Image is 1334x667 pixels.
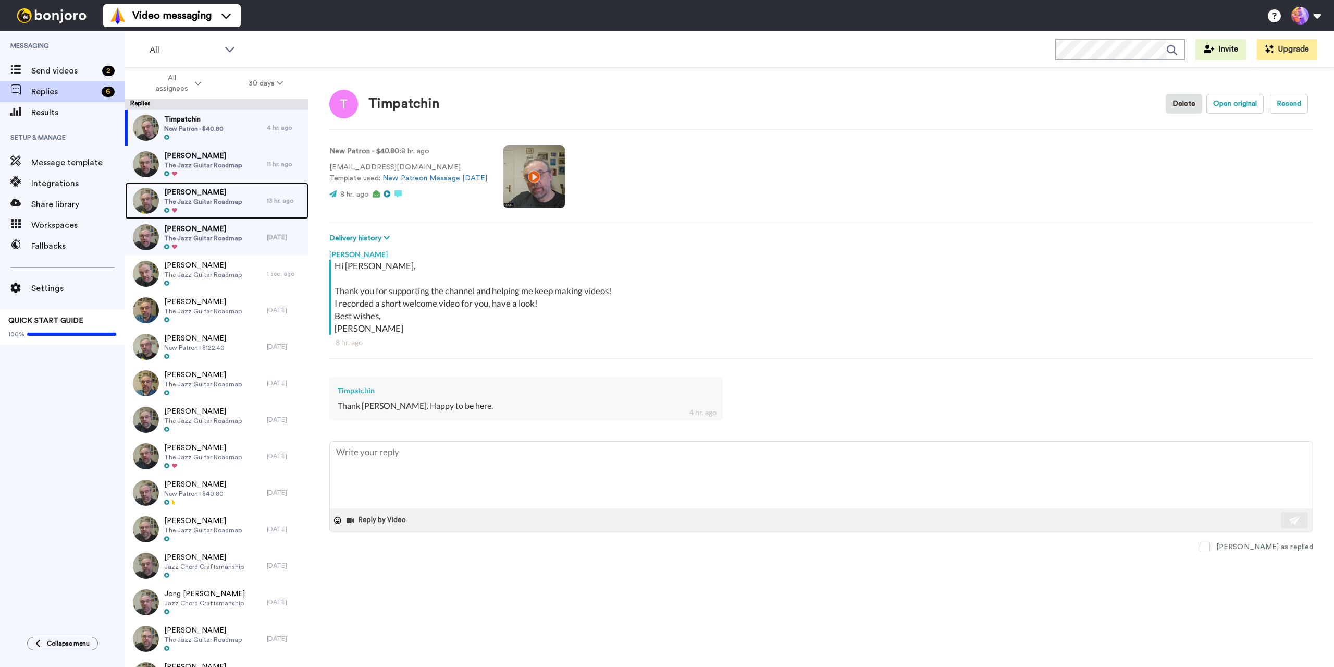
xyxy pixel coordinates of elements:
a: [PERSON_NAME]The Jazz Guitar Roadmap[DATE] [125,402,308,438]
strong: New Patron - $40.80 [329,148,400,155]
div: [DATE] [267,635,303,643]
span: New Patron - $40.80 [164,490,226,498]
div: [DATE] [267,306,303,314]
div: Hi [PERSON_NAME], Thank you for supporting the channel and helping me keep making videos! I recor... [335,260,1311,335]
a: New Patreon Message [DATE] [382,175,487,182]
img: bj-logo-header-white.svg [13,8,91,23]
div: 1 sec. ago [267,270,303,278]
span: The Jazz Guitar Roadmap [164,380,242,389]
span: The Jazz Guitar Roadmap [164,453,242,462]
a: [PERSON_NAME]Jazz Chord Craftsmanship[DATE] [125,548,308,584]
div: [DATE] [267,379,303,387]
span: Jong [PERSON_NAME] [164,589,245,599]
img: Image of Timpatchin [329,90,358,118]
span: Workspaces [31,219,125,232]
span: [PERSON_NAME] [164,333,226,344]
button: Resend [1270,94,1308,114]
img: b88d46f1-3b67-433b-8021-ca81509ddce1-thumb.jpg [133,553,159,579]
div: 6 [102,87,115,97]
button: Open original [1206,94,1264,114]
span: QUICK START GUIDE [8,317,83,324]
span: [PERSON_NAME] [164,187,242,198]
button: Collapse menu [27,637,98,650]
p: [EMAIL_ADDRESS][DOMAIN_NAME] Template used: [329,162,487,184]
div: 2 [102,66,115,76]
span: [PERSON_NAME] [164,370,242,380]
button: Reply by Video [345,513,409,528]
div: [DATE] [267,343,303,351]
span: The Jazz Guitar Roadmap [164,307,242,316]
a: Jong [PERSON_NAME]Jazz Chord Craftsmanship[DATE] [125,584,308,621]
div: 4 hr. ago [689,407,717,418]
span: New Patron - $40.80 [164,125,224,133]
a: [PERSON_NAME]The Jazz Guitar Roadmap11 hr. ago [125,146,308,183]
button: Upgrade [1257,39,1317,60]
img: a74e8e99-2680-4d64-9cfe-d96747ac2845-thumb.jpg [133,407,159,433]
a: [PERSON_NAME]The Jazz Guitar Roadmap[DATE] [125,365,308,402]
img: a43c97f2-0aea-48f4-aa3e-3ae46ef469a4-thumb.jpg [133,224,159,250]
div: [DATE] [267,525,303,533]
a: [PERSON_NAME]The Jazz Guitar Roadmap[DATE] [125,219,308,256]
div: [DATE] [267,233,303,241]
img: 54ee50fc-28ae-4814-9131-ca038e589776-thumb.jpg [133,261,159,287]
textarea: To enrich screen reader interactions, please activate Accessibility in Grammarly extension settings [330,442,1313,508]
img: f0d2f01c-e7e9-47e9-a658-c218c1df1343-thumb.jpg [133,115,159,141]
img: c91879b8-0640-4cb0-a0c1-957657630b12-thumb.jpg [133,443,159,469]
div: [PERSON_NAME] as replied [1216,542,1313,552]
span: [PERSON_NAME] [164,151,242,161]
span: The Jazz Guitar Roadmap [164,271,242,279]
span: Fallbacks [31,240,125,252]
div: [DATE] [267,489,303,497]
span: All [150,44,219,56]
div: Replies [125,99,308,110]
p: : 8 hr. ago [329,146,487,157]
img: 1b26c039-693c-4da3-b3b7-7ccfb8e81d4d-thumb.jpg [133,480,159,506]
span: Jazz Chord Craftsmanship [164,563,244,571]
span: [PERSON_NAME] [164,297,242,307]
div: [DATE] [267,416,303,424]
div: [DATE] [267,598,303,607]
span: Integrations [31,177,125,190]
span: Jazz Chord Craftsmanship [164,599,245,608]
span: [PERSON_NAME] [164,552,244,563]
a: [PERSON_NAME]The Jazz Guitar Roadmap[DATE] [125,438,308,475]
span: [PERSON_NAME] [164,516,242,526]
div: 11 hr. ago [267,160,303,168]
span: Video messaging [132,8,212,23]
span: The Jazz Guitar Roadmap [164,161,242,169]
span: [PERSON_NAME] [164,479,226,490]
span: New Patron - $122.40 [164,344,226,352]
a: [PERSON_NAME]New Patron - $122.40[DATE] [125,329,308,365]
button: All assignees [127,69,225,98]
span: [PERSON_NAME] [164,406,242,417]
a: [PERSON_NAME]The Jazz Guitar Roadmap[DATE] [125,511,308,548]
img: 55a50b1a-5705-4de5-9226-6d41062c32a3-thumb.jpg [133,334,159,360]
img: c0433d4f-c226-46c9-9400-37d1203d8b2e-thumb.jpg [133,516,159,542]
div: [PERSON_NAME] [329,244,1313,260]
img: vm-color.svg [109,7,126,24]
a: TimpatchinNew Patron - $40.804 hr. ago [125,110,308,146]
img: a820d62d-84fc-4a48-92a7-b026ca3c6f91-thumb.jpg [133,188,159,214]
span: The Jazz Guitar Roadmap [164,198,242,206]
button: Invite [1195,39,1246,60]
span: [PERSON_NAME] [164,260,242,271]
img: send-white.svg [1289,516,1301,525]
div: 4 hr. ago [267,124,303,132]
span: [PERSON_NAME] [164,625,242,636]
span: The Jazz Guitar Roadmap [164,526,242,535]
a: [PERSON_NAME]New Patron - $40.80[DATE] [125,475,308,511]
span: [PERSON_NAME] [164,224,242,234]
span: The Jazz Guitar Roadmap [164,417,242,425]
img: 3ea51dd2-35fc-4d6a-8730-13e373d72a0a-thumb.jpg [133,151,159,177]
div: 8 hr. ago [336,337,1307,348]
span: Results [31,106,125,119]
button: Delivery history [329,233,393,244]
div: Timpatchin [338,385,714,396]
a: [PERSON_NAME]The Jazz Guitar Roadmap13 hr. ago [125,183,308,219]
a: [PERSON_NAME]The Jazz Guitar Roadmap1 sec. ago [125,256,308,292]
a: [PERSON_NAME]The Jazz Guitar Roadmap[DATE] [125,621,308,657]
div: 13 hr. ago [267,197,303,205]
img: afcfafca-596a-481e-b4bf-edab7d9cb69d-thumb.jpg [133,297,159,323]
img: e8c83dc8-09a4-46c9-a536-612310330642-thumb.jpg [133,370,159,396]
